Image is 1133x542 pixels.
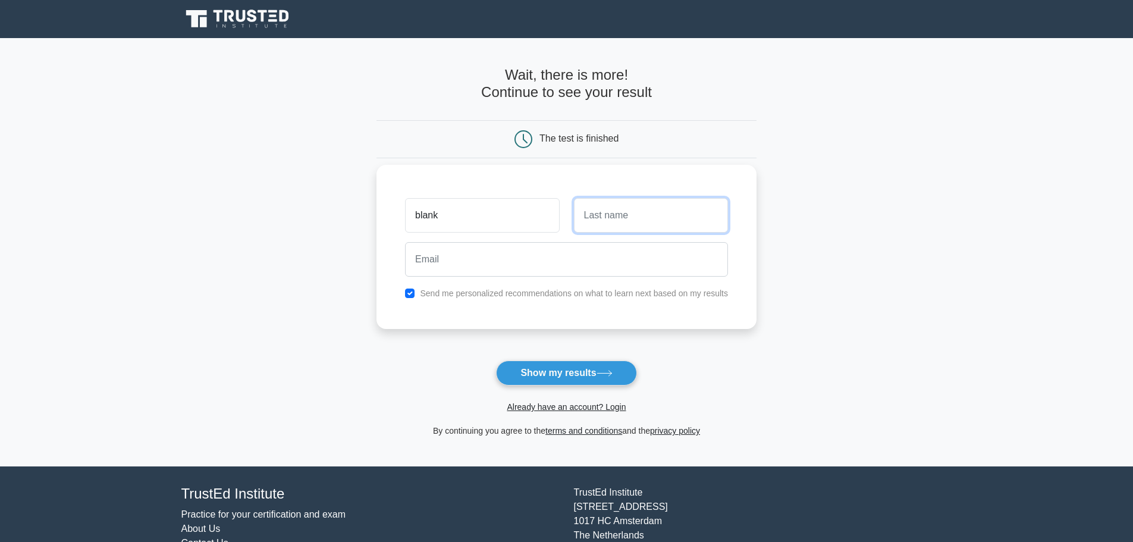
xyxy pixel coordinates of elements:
[650,426,700,436] a: privacy policy
[376,67,757,101] h4: Wait, there is more! Continue to see your result
[496,361,636,386] button: Show my results
[405,198,559,233] input: First name
[181,524,221,534] a: About Us
[539,133,619,143] div: The test is finished
[405,242,728,277] input: Email
[545,426,622,436] a: terms and conditions
[369,424,764,438] div: By continuing you agree to the and the
[420,289,728,298] label: Send me personalized recommendations on what to learn next based on my results
[507,402,626,412] a: Already have an account? Login
[181,509,346,519] a: Practice for your certification and exam
[574,198,728,233] input: Last name
[181,485,560,503] h4: TrustEd Institute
